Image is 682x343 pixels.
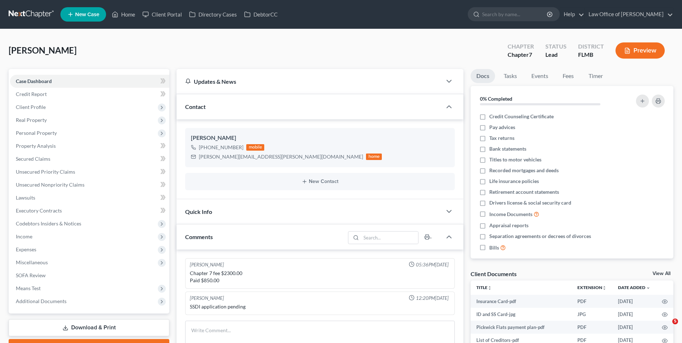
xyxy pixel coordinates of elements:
a: Executory Contracts [10,204,169,217]
div: FLMB [578,51,604,59]
i: unfold_more [488,286,492,290]
span: Bills [489,244,499,251]
span: Means Test [16,285,41,291]
span: Income Documents [489,211,532,218]
span: Case Dashboard [16,78,52,84]
span: [PERSON_NAME] [9,45,77,55]
span: Pay advices [489,124,515,131]
span: Additional Documents [16,298,67,304]
span: 12:20PM[DATE] [416,295,449,302]
span: Life insurance policies [489,178,539,185]
a: Unsecured Priority Claims [10,165,169,178]
span: Personal Property [16,130,57,136]
td: PDF [572,295,612,308]
iframe: Intercom live chat [658,319,675,336]
td: [DATE] [612,321,656,334]
span: Retirement account statements [489,188,559,196]
a: Docs [471,69,495,83]
div: Client Documents [471,270,517,278]
a: Property Analysis [10,140,169,152]
span: 05:36PM[DATE] [416,261,449,268]
span: SOFA Review [16,272,46,278]
a: Download & Print [9,319,169,336]
div: Chapter 7 fee $2300.00 Paid $850.00 [190,270,450,284]
a: Unsecured Nonpriority Claims [10,178,169,191]
input: Search by name... [482,8,548,21]
div: Lead [545,51,567,59]
span: Drivers license & social security card [489,199,571,206]
td: ID and SS Card-jpg [471,308,572,321]
span: Quick Info [185,208,212,215]
span: Appraisal reports [489,222,528,229]
div: Chapter [508,42,534,51]
span: Tax returns [489,134,514,142]
a: Directory Cases [186,8,241,21]
span: Lawsuits [16,195,35,201]
span: Bank statements [489,145,526,152]
span: Unsecured Nonpriority Claims [16,182,84,188]
span: Property Analysis [16,143,56,149]
button: Preview [615,42,665,59]
a: DebtorCC [241,8,281,21]
div: Status [545,42,567,51]
td: Pickwick Flats payment plan-pdf [471,321,572,334]
i: expand_more [646,286,650,290]
div: Updates & News [185,78,433,85]
a: SOFA Review [10,269,169,282]
button: New Contact [191,179,449,184]
div: mobile [246,144,264,151]
td: [DATE] [612,308,656,321]
a: Titleunfold_more [476,285,492,290]
a: Home [108,8,139,21]
div: [PHONE_NUMBER] [199,144,243,151]
div: [PERSON_NAME] [191,134,449,142]
strong: 0% Completed [480,96,512,102]
span: Expenses [16,246,36,252]
span: 7 [529,51,532,58]
span: Executory Contracts [16,207,62,214]
div: District [578,42,604,51]
div: [PERSON_NAME] [190,261,224,268]
span: Separation agreements or decrees of divorces [489,233,591,240]
span: Contact [185,103,206,110]
a: Client Portal [139,8,186,21]
a: Timer [583,69,609,83]
span: Recorded mortgages and deeds [489,167,559,174]
span: 5 [672,319,678,324]
span: Real Property [16,117,47,123]
td: Insurance Card-pdf [471,295,572,308]
input: Search... [361,232,418,244]
span: Unsecured Priority Claims [16,169,75,175]
a: Extensionunfold_more [577,285,607,290]
span: Titles to motor vehicles [489,156,541,163]
span: Income [16,233,32,239]
div: home [366,154,382,160]
div: Chapter [508,51,534,59]
span: Client Profile [16,104,46,110]
a: Help [560,8,584,21]
td: PDF [572,321,612,334]
td: [DATE] [612,295,656,308]
span: Codebtors Insiders & Notices [16,220,81,227]
a: Date Added expand_more [618,285,650,290]
span: Credit Counseling Certificate [489,113,554,120]
td: JPG [572,308,612,321]
i: unfold_more [602,286,607,290]
a: Case Dashboard [10,75,169,88]
div: [PERSON_NAME] [190,295,224,302]
span: New Case [75,12,99,17]
a: Law Office of [PERSON_NAME] [585,8,673,21]
span: Credit Report [16,91,47,97]
a: Tasks [498,69,523,83]
a: Secured Claims [10,152,169,165]
a: Fees [557,69,580,83]
a: Events [526,69,554,83]
div: [PERSON_NAME][EMAIL_ADDRESS][PERSON_NAME][DOMAIN_NAME] [199,153,363,160]
a: View All [653,271,670,276]
span: Miscellaneous [16,259,48,265]
a: Credit Report [10,88,169,101]
div: SSDI application pending [190,303,450,310]
a: Lawsuits [10,191,169,204]
span: Comments [185,233,213,240]
span: Secured Claims [16,156,50,162]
